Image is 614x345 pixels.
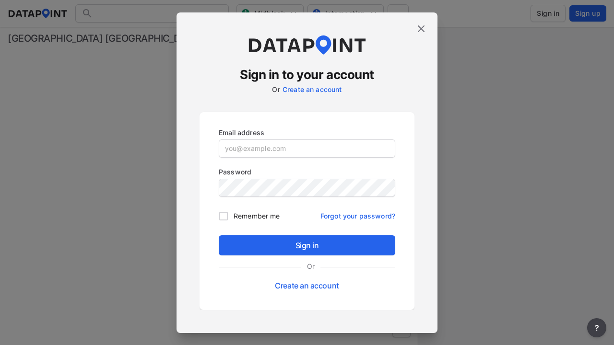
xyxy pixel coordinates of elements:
[234,211,280,221] span: Remember me
[283,85,342,93] a: Create an account
[219,167,395,177] p: Password
[200,66,414,83] h3: Sign in to your account
[219,140,395,157] input: you@example.com
[219,235,395,255] button: Sign in
[593,322,601,333] span: ?
[275,281,339,290] a: Create an account
[320,206,395,221] a: Forgot your password?
[301,261,320,271] label: Or
[415,23,427,34] img: close.efbf2170.svg
[272,85,280,93] label: Or
[226,240,388,251] span: Sign in
[587,318,606,337] button: more
[247,35,367,55] img: dataPointLogo.9353c09d.svg
[219,127,395,138] p: Email address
